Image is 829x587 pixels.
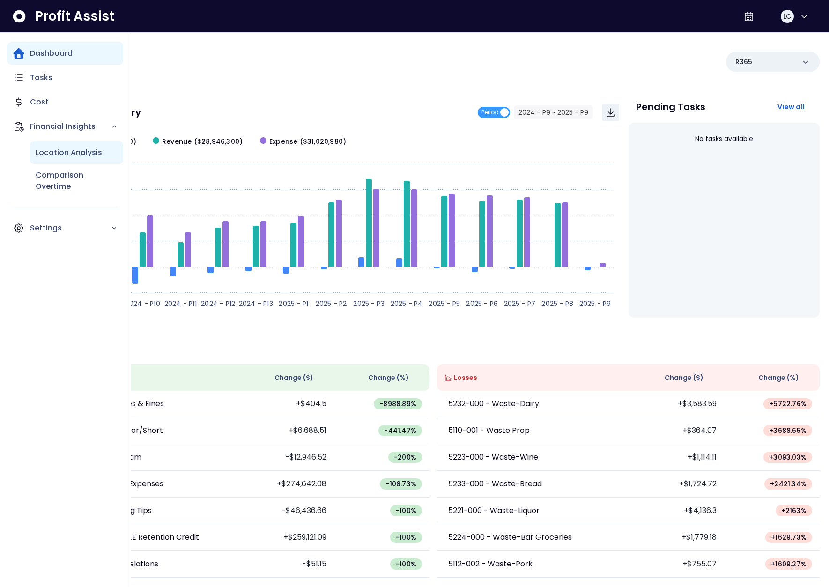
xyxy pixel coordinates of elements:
p: Dashboard [30,48,73,59]
span: Revenue ($28,946,300) [162,137,243,147]
span: + 2421.34 % [770,479,807,489]
p: Pending Tasks [636,102,705,111]
span: Period [481,107,499,118]
td: -$51.15 [238,551,334,578]
td: -$46,436.66 [238,498,334,524]
span: + 3688.65 % [769,426,807,435]
span: Expense ($31,020,980) [269,137,346,147]
p: R365 [735,57,752,67]
text: 2025 - P4 [391,299,423,308]
button: Download [602,104,619,121]
td: +$364.07 [629,417,724,444]
td: +$1,114.11 [629,444,724,471]
span: -100 % [396,506,416,515]
td: +$755.07 [629,551,724,578]
td: +$4,136.3 [629,498,724,524]
span: View all [777,102,805,111]
span: + 1609.27 % [771,559,807,569]
p: Settings [30,223,111,234]
span: + 1629.73 % [771,533,807,542]
text: 2025 - P3 [353,299,385,308]
span: Losses [454,373,477,383]
button: View all [770,98,812,115]
td: +$259,121.09 [238,524,334,551]
p: 5233-000 - Waste-Bread [448,478,542,490]
span: Change (%) [368,373,409,383]
span: Change (%) [758,373,799,383]
p: Wins & Losses [47,344,820,353]
span: -100 % [396,559,416,569]
span: -108.73 % [385,479,416,489]
p: Comparison Overtime [36,170,118,192]
div: No tasks available [636,126,813,151]
span: + 5722.76 % [769,399,807,409]
text: 2024 - P13 [239,299,273,308]
span: -100 % [396,533,416,542]
text: 2025 - P8 [541,299,573,308]
p: 5110-001 - Waste Prep [448,425,530,436]
text: 2024 - P11 [164,299,197,308]
p: 5232-000 - Waste-Dairy [448,398,539,409]
td: +$404.5 [238,391,334,417]
span: -200 % [394,453,416,462]
text: 2025 - P2 [316,299,347,308]
text: 2025 - P6 [466,299,498,308]
span: Change ( $ ) [274,373,313,383]
td: +$1,724.72 [629,471,724,498]
span: -8988.89 % [379,399,416,409]
button: 2024 - P9 ~ 2025 - P9 [514,105,593,119]
p: 5112-002 - Waste-Pork [448,558,533,570]
span: -441.47 % [384,426,416,435]
p: Cost [30,97,49,108]
p: Location Analysis [36,147,102,158]
span: Change ( $ ) [665,373,703,383]
text: 2024 - P10 [126,299,160,308]
td: -$12,946.52 [238,444,334,471]
text: 2025 - P7 [504,299,536,308]
span: + 3093.03 % [769,453,807,462]
td: +$6,688.51 [238,417,334,444]
p: 5221-000 - Waste-Liquor [448,505,540,516]
p: Financial Insights [30,121,111,132]
td: +$274,642.08 [238,471,334,498]
text: 2025 - P1 [279,299,308,308]
text: 2024 - P12 [201,299,235,308]
p: 5224-000 - Waste-Bar Groceries [448,532,572,543]
p: 5223-000 - Waste-Wine [448,452,538,463]
p: Tasks [30,72,52,83]
span: Profit Assist [35,8,114,25]
span: + 2163 % [781,506,807,515]
span: LC [783,12,791,21]
text: 2025 - P9 [579,299,611,308]
td: +$1,779.18 [629,524,724,551]
td: +$3,583.59 [629,391,724,417]
text: 2025 - P5 [429,299,460,308]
